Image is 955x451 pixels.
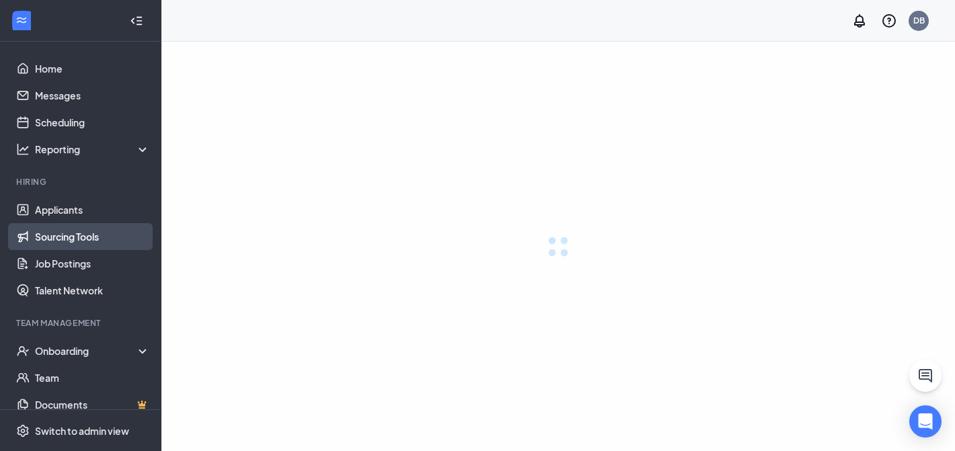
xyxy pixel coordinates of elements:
[913,15,925,26] div: DB
[16,317,147,329] div: Team Management
[35,82,150,109] a: Messages
[35,196,150,223] a: Applicants
[35,364,150,391] a: Team
[35,250,150,277] a: Job Postings
[35,344,151,358] div: Onboarding
[35,55,150,82] a: Home
[35,391,150,418] a: DocumentsCrown
[881,13,897,29] svg: QuestionInfo
[35,277,150,304] a: Talent Network
[35,424,129,438] div: Switch to admin view
[16,142,30,156] svg: Analysis
[35,223,150,250] a: Sourcing Tools
[851,13,868,29] svg: Notifications
[15,13,28,27] svg: WorkstreamLogo
[909,360,942,392] button: ChatActive
[16,424,30,438] svg: Settings
[35,109,150,136] a: Scheduling
[130,14,143,28] svg: Collapse
[35,142,151,156] div: Reporting
[16,344,30,358] svg: UserCheck
[909,405,942,438] div: Open Intercom Messenger
[16,176,147,188] div: Hiring
[917,368,933,384] svg: ChatActive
